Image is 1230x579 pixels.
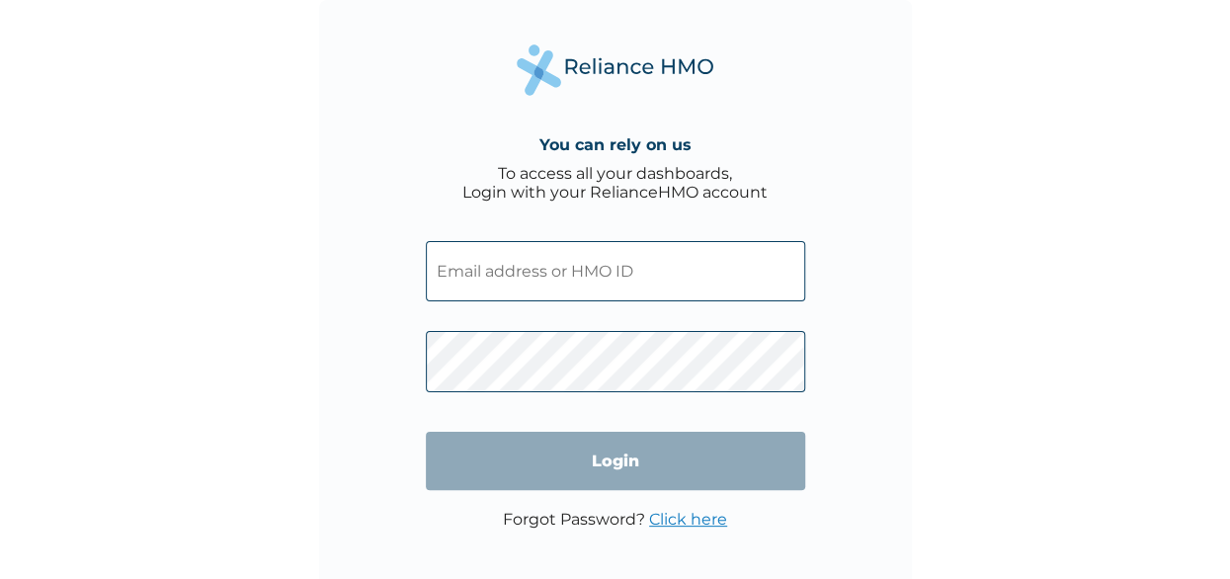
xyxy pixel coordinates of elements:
[539,135,692,154] h4: You can rely on us
[517,44,714,95] img: Reliance Health's Logo
[503,510,727,529] p: Forgot Password?
[426,432,805,490] input: Login
[426,241,805,301] input: Email address or HMO ID
[462,164,768,202] div: To access all your dashboards, Login with your RelianceHMO account
[649,510,727,529] a: Click here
